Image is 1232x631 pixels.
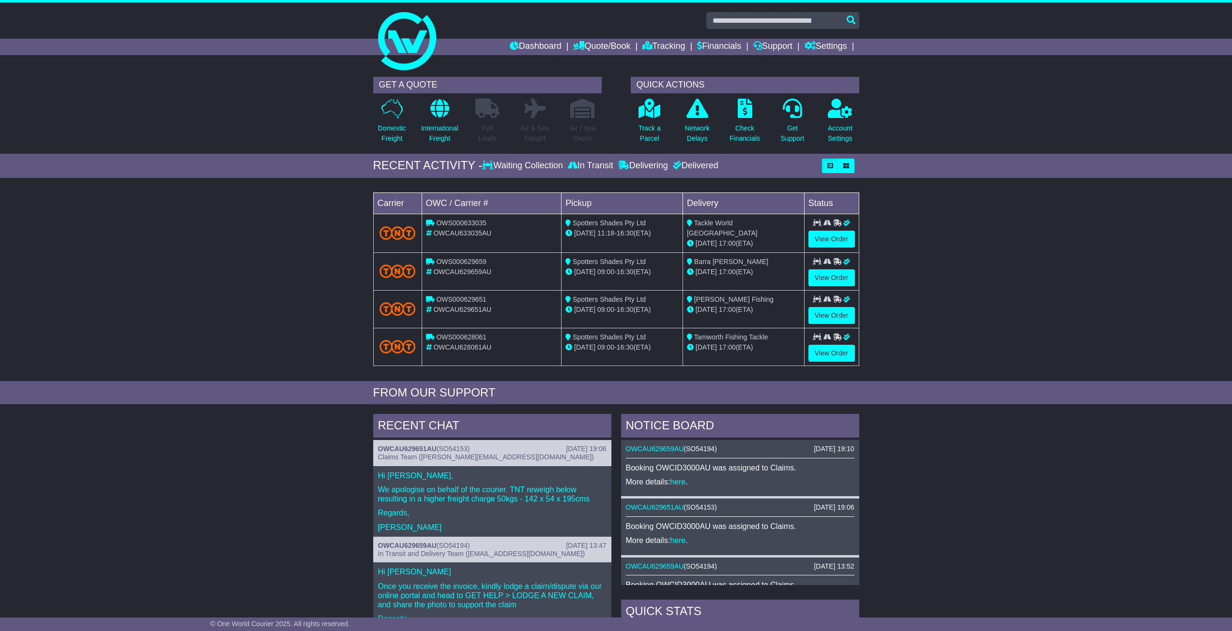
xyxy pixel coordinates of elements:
[373,192,422,214] td: Carrier
[378,542,607,550] div: ( )
[670,161,718,171] div: Delivered
[626,562,854,571] div: ( )
[378,542,437,549] a: OWCAU629659AU
[814,503,854,512] div: [DATE] 19:06
[804,192,859,214] td: Status
[378,453,594,461] span: Claims Team ([PERSON_NAME][EMAIL_ADDRESS][DOMAIN_NAME])
[421,98,459,149] a: InternationalFreight
[684,98,710,149] a: NetworkDelays
[694,258,768,265] span: Barra [PERSON_NAME]
[573,333,646,341] span: Spotters Shades Pty Ltd
[687,305,800,315] div: (ETA)
[378,471,607,480] p: Hi [PERSON_NAME],
[730,123,760,144] p: Check Financials
[439,445,468,453] span: SO54153
[687,238,800,249] div: (ETA)
[573,295,646,303] span: Spotters Shades Pty Ltd
[696,306,717,313] span: [DATE]
[694,333,768,341] span: Tamworth Fishing Tackle
[597,306,614,313] span: 09:00
[436,258,487,265] span: OWS000629659
[621,414,859,440] div: NOTICE BOARD
[573,39,630,55] a: Quote/Book
[574,306,595,313] span: [DATE]
[687,267,800,277] div: (ETA)
[694,295,774,303] span: [PERSON_NAME] Fishing
[597,229,614,237] span: 11:18
[378,567,607,576] p: Hi [PERSON_NAME]
[686,445,715,453] span: SO54194
[475,123,500,144] p: Full Loads
[639,123,661,144] p: Track a Parcel
[617,306,634,313] span: 16:30
[597,343,614,351] span: 09:00
[719,239,736,247] span: 17:00
[436,295,487,303] span: OWS000629651
[686,503,715,511] span: SO54153
[378,614,607,623] p: Regards
[827,98,853,149] a: AccountSettings
[378,523,607,532] p: [PERSON_NAME]
[565,267,679,277] div: - (ETA)
[670,478,685,486] a: here
[719,343,736,351] span: 17:00
[684,123,709,144] p: Network Delays
[626,477,854,486] p: More details: .
[573,219,646,227] span: Spotters Shades Pty Ltd
[482,161,565,171] div: Waiting Collection
[378,508,607,517] p: Regards,
[378,550,585,558] span: In Transit and Delivery Team ([EMAIL_ADDRESS][DOMAIN_NAME])
[753,39,792,55] a: Support
[670,536,685,544] a: here
[686,562,715,570] span: SO54194
[780,98,805,149] a: GetSupport
[574,229,595,237] span: [DATE]
[626,536,854,545] p: More details: .
[433,229,491,237] span: OWCAU633035AU
[380,302,416,315] img: TNT_Domestic.png
[566,542,606,550] div: [DATE] 13:47
[626,445,684,453] a: OWCAU629659AU
[210,620,350,628] span: © One World Courier 2025. All rights reserved.
[626,463,854,472] p: Booking OWCID3000AU was assigned to Claims.
[565,305,679,315] div: - (ETA)
[380,226,416,239] img: TNT_Domestic.png
[433,343,491,351] span: OWCAU628061AU
[808,307,855,324] a: View Order
[780,123,804,144] p: Get Support
[808,231,855,248] a: View Order
[566,445,606,453] div: [DATE] 19:06
[638,98,661,149] a: Track aParcel
[436,219,487,227] span: OWS000633035
[814,562,854,571] div: [DATE] 13:52
[378,445,607,453] div: ( )
[433,306,491,313] span: OWCAU629651AU
[378,582,607,610] p: Once you receive the invoice, kindly lodge a claim/dispute via our online portal and head to GET ...
[808,345,855,362] a: View Order
[378,485,607,503] p: We apologise on behalf of the courier. TNT reweigh below resulting in a higher freight charge 50k...
[617,229,634,237] span: 16:30
[373,414,611,440] div: RECENT CHAT
[697,39,741,55] a: Financials
[696,239,717,247] span: [DATE]
[687,342,800,352] div: (ETA)
[805,39,847,55] a: Settings
[573,258,646,265] span: Spotters Shades Pty Ltd
[565,228,679,238] div: - (ETA)
[373,386,859,400] div: FROM OUR SUPPORT
[521,123,549,144] p: Air & Sea Freight
[373,159,483,173] div: RECENT ACTIVITY -
[683,192,804,214] td: Delivery
[510,39,562,55] a: Dashboard
[642,39,685,55] a: Tracking
[626,503,854,512] div: ( )
[439,542,468,549] span: SO54194
[719,268,736,276] span: 17:00
[626,503,684,511] a: OWCAU629651AU
[626,562,684,570] a: OWCAU629659AU
[380,264,416,278] img: TNT_Domestic.png
[377,98,406,149] a: DomesticFreight
[422,192,562,214] td: OWC / Carrier #
[565,342,679,352] div: - (ETA)
[808,269,855,286] a: View Order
